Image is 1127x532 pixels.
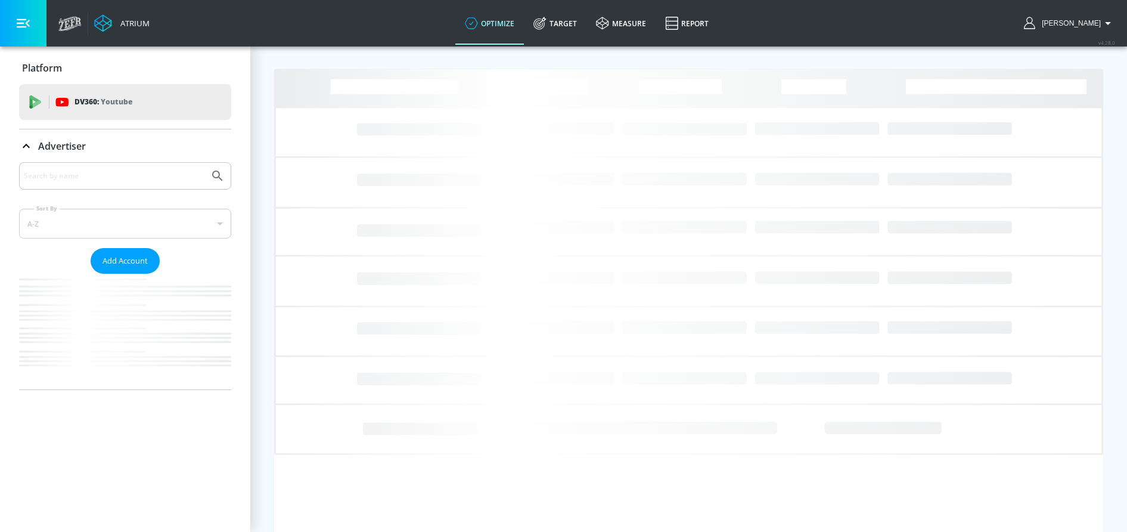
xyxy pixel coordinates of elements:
[1037,19,1101,27] span: login as: lindsay.benharris@zefr.com
[22,61,62,75] p: Platform
[34,205,60,212] label: Sort By
[1098,39,1115,46] span: v 4.28.0
[455,2,524,45] a: optimize
[19,162,231,389] div: Advertiser
[19,84,231,120] div: DV360: Youtube
[19,209,231,239] div: A-Z
[101,95,132,108] p: Youtube
[1024,16,1115,30] button: [PERSON_NAME]
[19,274,231,389] nav: list of Advertiser
[94,14,150,32] a: Atrium
[24,168,204,184] input: Search by name
[103,254,148,268] span: Add Account
[656,2,718,45] a: Report
[38,140,86,153] p: Advertiser
[91,248,160,274] button: Add Account
[586,2,656,45] a: measure
[19,129,231,163] div: Advertiser
[74,95,132,109] p: DV360:
[19,51,231,85] div: Platform
[116,18,150,29] div: Atrium
[524,2,586,45] a: Target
